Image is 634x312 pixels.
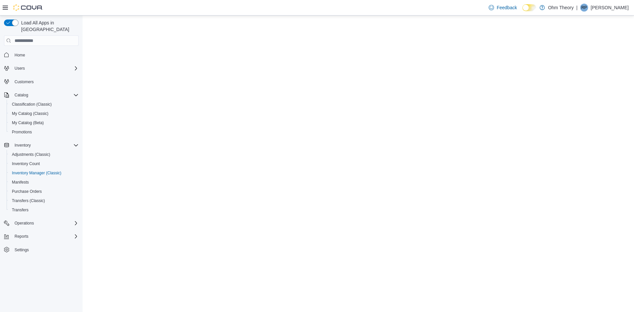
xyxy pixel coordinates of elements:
button: Catalog [12,91,31,99]
span: Classification (Classic) [9,100,79,108]
span: Reports [15,234,28,239]
span: Settings [15,247,29,253]
input: Dark Mode [522,4,536,11]
span: My Catalog (Classic) [12,111,49,116]
button: Customers [1,77,81,87]
div: Romeo Patel [580,4,588,12]
span: Adjustments (Classic) [9,151,79,158]
span: Inventory Manager (Classic) [9,169,79,177]
a: Home [12,51,28,59]
span: Transfers (Classic) [12,198,45,203]
button: Inventory Manager (Classic) [7,168,81,178]
span: My Catalog (Beta) [12,120,44,125]
span: Transfers [9,206,79,214]
button: Classification (Classic) [7,100,81,109]
button: Reports [12,232,31,240]
span: Purchase Orders [9,188,79,195]
span: Inventory [12,141,79,149]
span: Feedback [497,4,517,11]
button: Operations [12,219,37,227]
button: Reports [1,232,81,241]
span: Catalog [15,92,28,98]
button: My Catalog (Beta) [7,118,81,127]
span: Purchase Orders [12,189,42,194]
a: Inventory Manager (Classic) [9,169,64,177]
nav: Complex example [4,47,79,272]
span: Operations [12,219,79,227]
span: Promotions [9,128,79,136]
button: Users [1,64,81,73]
button: Adjustments (Classic) [7,150,81,159]
a: Inventory Count [9,160,43,168]
span: Home [15,52,25,58]
button: Inventory [12,141,33,149]
span: My Catalog (Beta) [9,119,79,127]
p: | [576,4,578,12]
button: Home [1,50,81,59]
a: Settings [12,246,31,254]
button: Promotions [7,127,81,137]
a: My Catalog (Beta) [9,119,47,127]
p: [PERSON_NAME] [591,4,629,12]
button: Settings [1,245,81,255]
a: Classification (Classic) [9,100,54,108]
span: Users [15,66,25,71]
span: Home [12,51,79,59]
button: Inventory [1,141,81,150]
span: Manifests [12,180,29,185]
button: Purchase Orders [7,187,81,196]
span: Settings [12,246,79,254]
span: RP [581,4,587,12]
a: Manifests [9,178,31,186]
button: Operations [1,219,81,228]
span: Load All Apps in [GEOGRAPHIC_DATA] [18,19,79,33]
span: Operations [15,221,34,226]
span: Inventory Count [12,161,40,166]
button: Manifests [7,178,81,187]
span: Inventory Count [9,160,79,168]
img: Cova [13,4,43,11]
a: Adjustments (Classic) [9,151,53,158]
span: Inventory Manager (Classic) [12,170,61,176]
span: Users [12,64,79,72]
a: Promotions [9,128,35,136]
button: Catalog [1,90,81,100]
a: Feedback [486,1,519,14]
a: Purchase Orders [9,188,45,195]
span: Catalog [12,91,79,99]
span: Manifests [9,178,79,186]
a: My Catalog (Classic) [9,110,51,118]
span: Customers [15,79,34,85]
span: Inventory [15,143,31,148]
a: Transfers (Classic) [9,197,48,205]
p: Ohm Theory [548,4,574,12]
a: Transfers [9,206,31,214]
span: Adjustments (Classic) [12,152,50,157]
button: Transfers [7,205,81,215]
span: My Catalog (Classic) [9,110,79,118]
button: Transfers (Classic) [7,196,81,205]
button: Inventory Count [7,159,81,168]
button: My Catalog (Classic) [7,109,81,118]
button: Users [12,64,27,72]
span: Promotions [12,129,32,135]
span: Transfers (Classic) [9,197,79,205]
span: Transfers [12,207,28,213]
a: Customers [12,78,36,86]
span: Customers [12,78,79,86]
span: Classification (Classic) [12,102,52,107]
span: Reports [12,232,79,240]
